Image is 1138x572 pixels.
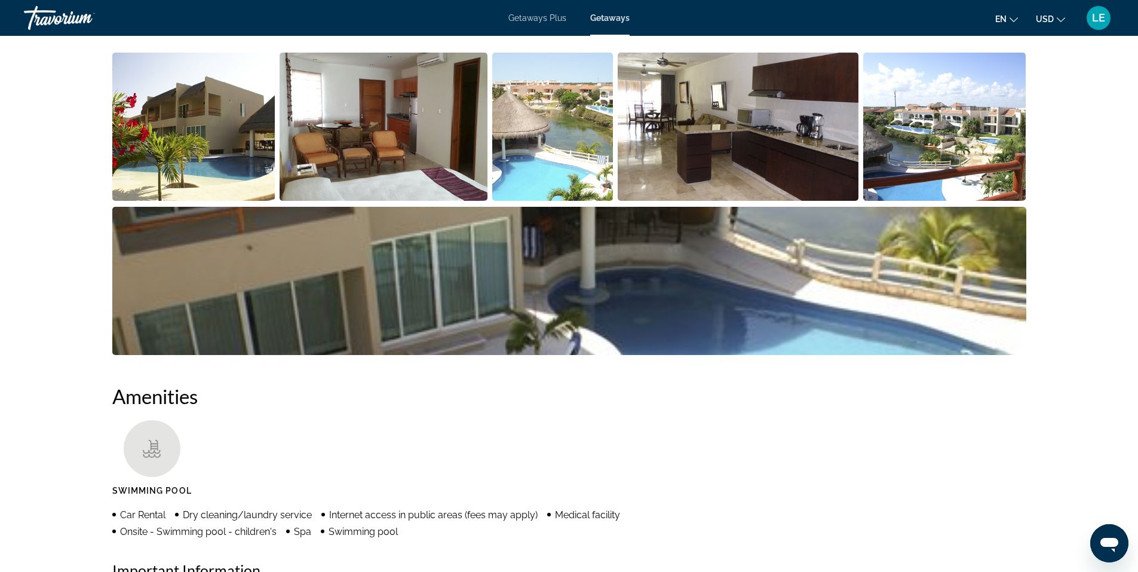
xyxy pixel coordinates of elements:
button: Open full-screen image slider [112,206,1026,356]
span: Medical facility [555,509,620,521]
span: Swimming Pool [112,486,192,495]
span: LE [1092,12,1105,24]
button: Open full-screen image slider [112,52,275,201]
span: Internet access in public areas (fees may apply) [329,509,538,521]
span: en [995,14,1007,24]
button: User Menu [1083,5,1114,30]
span: Onsite - Swimming pool - children's [120,526,277,537]
a: Getaways Plus [508,13,566,23]
span: USD [1036,14,1054,24]
iframe: Button to launch messaging window [1090,524,1128,562]
a: Getaways [590,13,630,23]
h2: Amenities [112,384,1026,408]
span: Dry cleaning/laundry service [183,509,312,521]
a: Travorium [24,2,143,33]
button: Open full-screen image slider [492,52,614,201]
button: Change language [995,10,1018,27]
button: Change currency [1036,10,1065,27]
button: Open full-screen image slider [863,52,1026,201]
span: Swimming pool [329,526,398,537]
span: Spa [294,526,311,537]
button: Open full-screen image slider [618,52,858,201]
span: Car Rental [120,509,165,521]
button: Open full-screen image slider [280,52,487,201]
